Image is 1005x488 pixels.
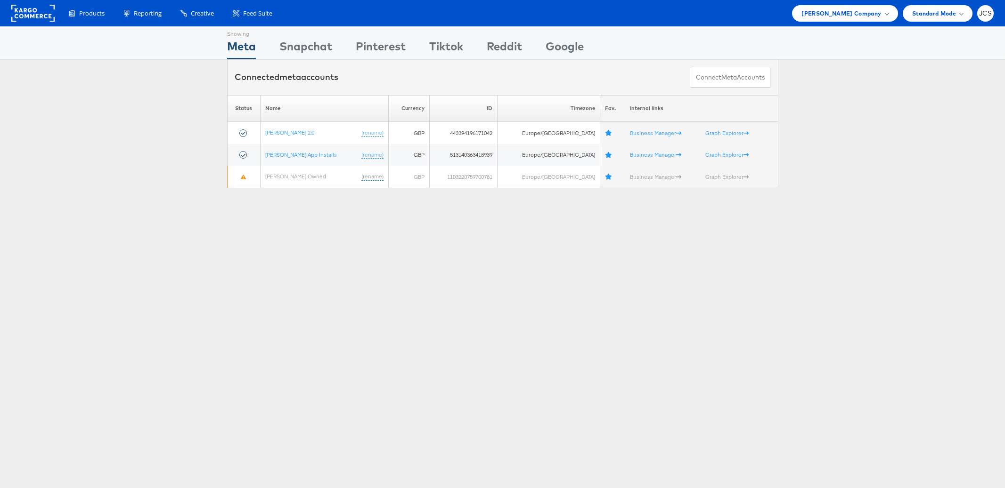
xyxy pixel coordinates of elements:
[235,71,338,83] div: Connected accounts
[361,173,384,181] a: (rename)
[389,122,430,144] td: GBP
[705,151,749,158] a: Graph Explorer
[361,151,384,159] a: (rename)
[546,38,584,59] div: Google
[227,95,261,122] th: Status
[265,129,314,136] a: [PERSON_NAME] 2.0
[389,95,430,122] th: Currency
[498,144,600,166] td: Europe/[GEOGRAPHIC_DATA]
[498,166,600,188] td: Europe/[GEOGRAPHIC_DATA]
[487,38,522,59] div: Reddit
[134,9,162,18] span: Reporting
[979,10,992,16] span: JCS
[705,129,749,136] a: Graph Explorer
[279,72,301,82] span: meta
[265,173,326,180] a: [PERSON_NAME] Owned
[498,95,600,122] th: Timezone
[630,173,681,180] a: Business Manager
[690,67,771,88] button: ConnectmetaAccounts
[265,151,337,158] a: [PERSON_NAME] App Installs
[191,9,214,18] span: Creative
[498,122,600,144] td: Europe/[GEOGRAPHIC_DATA]
[429,144,498,166] td: 513140363418939
[630,129,681,136] a: Business Manager
[389,166,430,188] td: GBP
[705,173,749,180] a: Graph Explorer
[227,27,256,38] div: Showing
[356,38,406,59] div: Pinterest
[912,8,956,18] span: Standard Mode
[389,144,430,166] td: GBP
[429,166,498,188] td: 1103220759700781
[429,95,498,122] th: ID
[243,9,272,18] span: Feed Suite
[79,9,105,18] span: Products
[429,38,463,59] div: Tiktok
[721,73,737,82] span: meta
[801,8,881,18] span: [PERSON_NAME] Company
[279,38,332,59] div: Snapchat
[261,95,389,122] th: Name
[227,38,256,59] div: Meta
[630,151,681,158] a: Business Manager
[429,122,498,144] td: 443394196171042
[361,129,384,137] a: (rename)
